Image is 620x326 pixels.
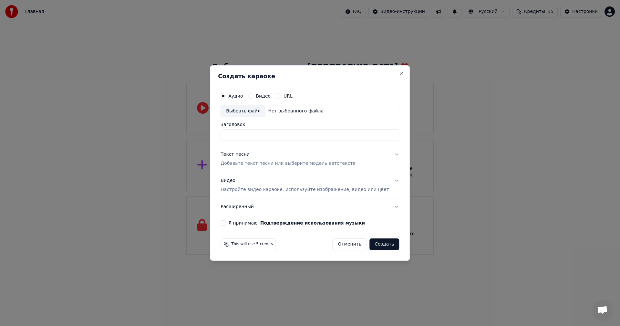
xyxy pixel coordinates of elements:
[221,198,399,215] button: Расширенный
[221,122,399,127] label: Заголовок
[221,146,399,172] button: Текст песниДобавьте текст песни или выберите модель автотекста
[221,178,389,193] div: Видео
[332,238,367,250] button: Отменить
[260,221,365,225] button: Я принимаю
[265,108,326,114] div: Нет выбранного файла
[231,242,273,247] span: This will use 5 credits
[221,173,399,198] button: ВидеоНастройте видео караоке: используйте изображение, видео или цвет
[221,152,250,158] div: Текст песни
[256,94,271,98] label: Видео
[228,94,243,98] label: Аудио
[228,221,365,225] label: Я принимаю
[221,161,356,167] p: Добавьте текст песни или выберите модель автотекста
[284,94,293,98] label: URL
[218,73,402,79] h2: Создать караоке
[221,186,389,193] p: Настройте видео караоке: используйте изображение, видео или цвет
[369,238,399,250] button: Создать
[221,105,265,117] div: Выбрать файл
